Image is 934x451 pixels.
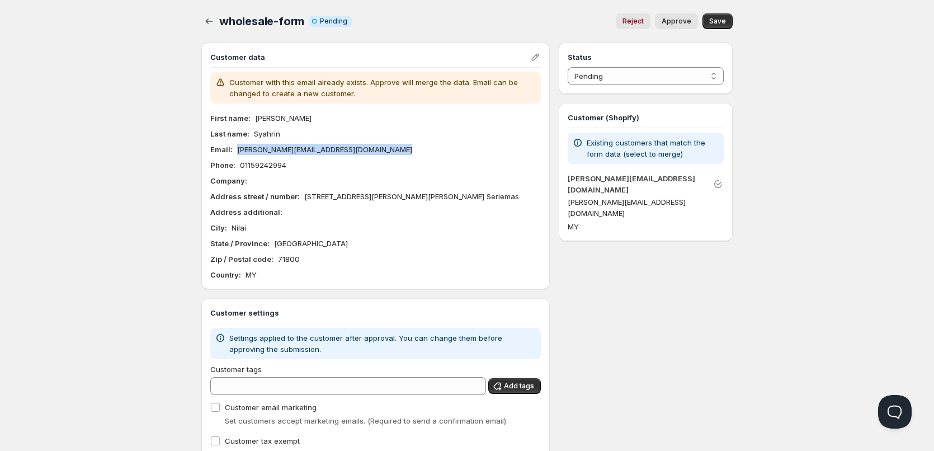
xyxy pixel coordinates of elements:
[568,51,724,63] h3: Status
[210,208,282,217] b: Address additional :
[210,239,270,248] b: State / Province :
[225,403,317,412] span: Customer email marketing
[210,145,233,154] b: Email :
[229,77,536,99] p: Customer with this email already exists. Approve will merge the data. Email can be changed to cre...
[568,174,695,194] a: [PERSON_NAME][EMAIL_ADDRESS][DOMAIN_NAME]
[278,253,300,265] p: 71800
[254,128,280,139] p: Syahrin
[504,382,534,391] span: Add tags
[225,436,300,445] span: Customer tax exempt
[320,17,347,26] span: Pending
[568,222,579,231] span: MY
[246,269,257,280] p: MY
[878,395,912,429] iframe: Help Scout Beacon - Open
[210,270,241,279] b: Country :
[527,49,543,65] button: Edit
[219,15,304,28] span: wholesale-form
[274,238,348,249] p: [GEOGRAPHIC_DATA]
[237,144,412,155] p: [PERSON_NAME][EMAIL_ADDRESS][DOMAIN_NAME]
[210,114,251,123] b: First name :
[655,13,698,29] button: Approve
[587,137,719,159] p: Existing customers that match the form data (select to merge)
[229,332,536,355] p: Settings applied to the customer after approval. You can change them before approving the submiss...
[709,17,726,26] span: Save
[255,112,312,124] p: [PERSON_NAME]
[232,222,246,233] p: Nilai
[304,191,519,202] p: [STREET_ADDRESS][PERSON_NAME][PERSON_NAME] Seriemas
[622,17,644,26] span: Reject
[710,171,726,198] button: Unlink
[210,223,227,232] b: City :
[210,365,262,374] span: Customer tags
[210,255,273,264] b: Zip / Postal code :
[702,13,733,29] button: Save
[210,51,530,63] h3: Customer data
[210,129,249,138] b: Last name :
[210,161,235,170] b: Phone :
[210,176,247,185] b: Company :
[488,378,541,394] button: Add tags
[662,17,691,26] span: Approve
[616,13,650,29] button: Reject
[568,112,724,123] h3: Customer (Shopify)
[225,416,508,425] span: Set customers accept marketing emails. (Required to send a confirmation email).
[210,192,300,201] b: Address street / number :
[568,196,724,219] p: [PERSON_NAME][EMAIL_ADDRESS][DOMAIN_NAME]
[210,307,541,318] h3: Customer settings
[240,159,286,171] p: 01159242994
